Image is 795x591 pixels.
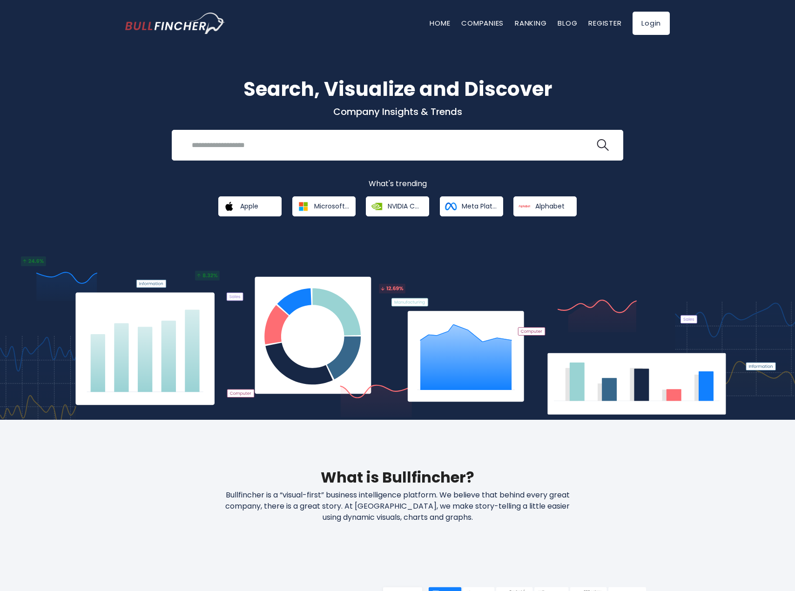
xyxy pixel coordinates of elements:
[513,196,577,216] a: Alphabet
[199,490,597,523] p: Bullfincher is a “visual-first” business intelligence platform. We believe that behind every grea...
[515,18,546,28] a: Ranking
[440,196,503,216] a: Meta Platforms
[558,18,577,28] a: Blog
[633,12,670,35] a: Login
[292,196,356,216] a: Microsoft Corporation
[314,202,349,210] span: Microsoft Corporation
[125,106,670,118] p: Company Insights & Trends
[430,18,450,28] a: Home
[125,13,225,34] a: Go to homepage
[240,202,258,210] span: Apple
[125,74,670,104] h1: Search, Visualize and Discover
[588,18,621,28] a: Register
[125,466,670,489] h2: What is Bullfincher?
[597,139,609,151] img: search icon
[218,196,282,216] a: Apple
[461,18,504,28] a: Companies
[125,179,670,189] p: What's trending
[388,202,423,210] span: NVIDIA Corporation
[125,13,225,34] img: bullfincher logo
[462,202,497,210] span: Meta Platforms
[535,202,565,210] span: Alphabet
[366,196,429,216] a: NVIDIA Corporation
